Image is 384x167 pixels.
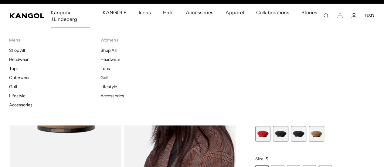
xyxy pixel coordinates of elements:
a: Accessories [9,102,32,108]
label: Dark Blue [291,126,306,142]
div: 4 of 4 [309,126,324,142]
a: Lifestyle [100,84,117,89]
a: Headwear [9,57,29,62]
div: 3 of 4 [291,126,306,142]
a: Shop All [100,48,116,53]
a: Shop All [9,48,25,53]
a: Kangol [10,13,45,18]
span: Size [255,156,263,162]
p: Men's [9,37,100,43]
span: Kangol x J.Lindeberg [51,4,90,28]
a: Apparel [219,4,250,21]
div: 1 of 4 [255,126,271,142]
span: KANGOLF [102,4,126,21]
a: Lifestyle [9,93,25,99]
a: Headwear [100,57,120,62]
span: Apparel [226,4,244,21]
a: Accessories [100,93,124,99]
span: Collaborations [256,4,289,21]
span: Accessories [186,4,213,21]
a: Account [351,13,357,18]
a: Icons [133,4,157,21]
summary: Search here [323,13,329,18]
div: 2 of 4 [273,126,288,142]
a: Stories [295,4,323,28]
label: Wood [309,126,324,142]
span: Stories [301,4,317,28]
a: KANGOLF [96,4,132,21]
a: Hats [157,4,180,21]
span: Icons [139,4,151,21]
a: Golf [9,84,17,89]
label: Red [255,126,271,142]
p: Women's [100,37,192,43]
button: USD [365,13,374,18]
a: Accessories [180,4,219,21]
a: Golf [100,75,109,80]
a: Tops [100,66,110,71]
span: Hats [163,4,174,21]
span: S [266,156,268,162]
a: Outerwear [9,75,30,80]
a: Kangol x J.Lindeberg [45,4,96,28]
a: Tops [9,66,19,71]
label: Black [273,126,288,142]
a: Collaborations [250,4,295,21]
button: Cart [337,13,343,18]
